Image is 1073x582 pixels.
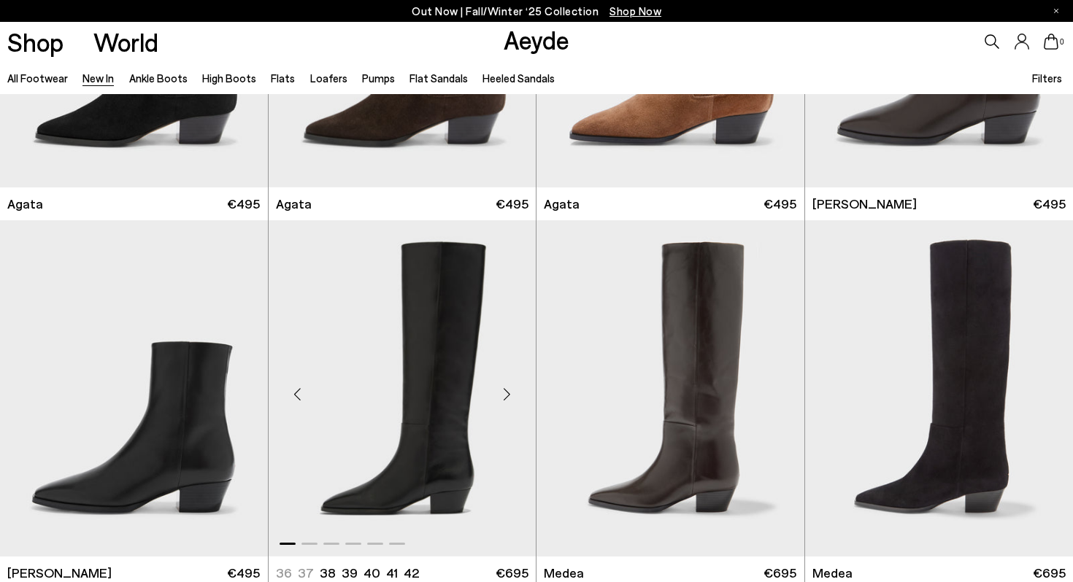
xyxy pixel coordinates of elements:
[320,564,336,582] li: 38
[271,71,295,85] a: Flats
[227,564,260,582] span: €495
[269,220,536,556] div: 1 / 6
[504,24,569,55] a: Aeyde
[536,220,804,556] img: Medea Knee-High Boots
[276,372,320,416] div: Previous slide
[496,564,528,582] span: €695
[310,71,347,85] a: Loafers
[404,564,419,582] li: 42
[7,29,64,55] a: Shop
[386,564,398,582] li: 41
[364,564,380,582] li: 40
[269,187,536,220] a: Agata €495
[7,564,112,582] span: [PERSON_NAME]
[227,195,260,213] span: €495
[1044,34,1058,50] a: 0
[269,220,536,556] a: Next slide Previous slide
[362,71,395,85] a: Pumps
[609,4,661,18] span: Navigate to /collections/new-in
[82,71,114,85] a: New In
[412,2,661,20] p: Out Now | Fall/Winter ‘25 Collection
[409,71,468,85] a: Flat Sandals
[482,71,555,85] a: Heeled Sandals
[496,195,528,213] span: €495
[276,564,415,582] ul: variant
[1032,71,1062,85] span: Filters
[1033,195,1066,213] span: €495
[342,564,358,582] li: 39
[7,71,68,85] a: All Footwear
[93,29,158,55] a: World
[544,195,580,213] span: Agata
[129,71,188,85] a: Ankle Boots
[544,564,584,582] span: Medea
[1033,564,1066,582] span: €695
[764,564,796,582] span: €695
[269,220,536,556] img: Medea Knee-High Boots
[536,187,804,220] a: Agata €495
[1058,38,1066,46] span: 0
[276,195,312,213] span: Agata
[485,372,528,416] div: Next slide
[812,195,917,213] span: [PERSON_NAME]
[764,195,796,213] span: €495
[202,71,256,85] a: High Boots
[812,564,853,582] span: Medea
[7,195,43,213] span: Agata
